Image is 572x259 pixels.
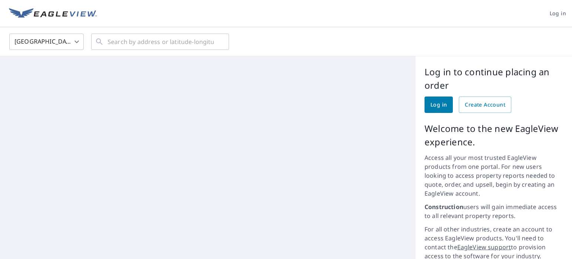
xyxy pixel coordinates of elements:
[459,97,511,113] a: Create Account
[550,9,566,18] span: Log in
[425,97,453,113] a: Log in
[430,100,447,110] span: Log in
[425,203,463,211] strong: Construction
[425,122,563,149] p: Welcome to the new EagleView experience.
[425,65,563,92] p: Log in to continue placing an order
[108,31,214,52] input: Search by address or latitude-longitude
[425,202,563,220] p: users will gain immediate access to all relevant property reports.
[9,31,84,52] div: [GEOGRAPHIC_DATA]
[457,243,511,251] a: EagleView support
[425,153,563,198] p: Access all your most trusted EagleView products from one portal. For new users looking to access ...
[465,100,505,110] span: Create Account
[9,8,97,19] img: EV Logo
